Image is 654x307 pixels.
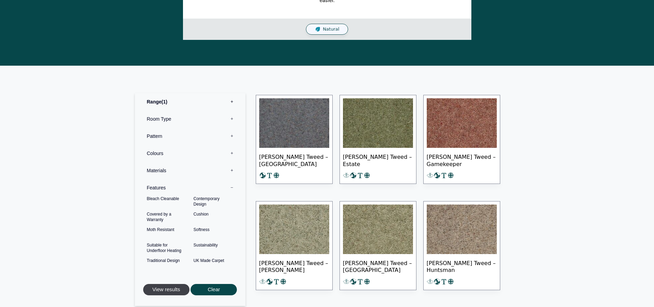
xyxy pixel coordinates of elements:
[427,205,497,254] img: Tomkinson Tweed Huntsman
[140,145,240,162] label: Colours
[256,201,333,290] a: [PERSON_NAME] Tweed – [PERSON_NAME]
[340,201,416,290] a: [PERSON_NAME] Tweed – [GEOGRAPHIC_DATA]
[161,99,167,105] span: 1
[427,148,497,172] span: [PERSON_NAME] Tweed – Gamekeeper
[427,254,497,278] span: [PERSON_NAME] Tweed – Huntsman
[343,148,413,172] span: [PERSON_NAME] Tweed – Estate
[140,93,240,110] label: Range
[191,284,237,295] button: Clear
[343,254,413,278] span: [PERSON_NAME] Tweed – [GEOGRAPHIC_DATA]
[140,179,240,196] label: Features
[323,26,339,32] span: Natural
[259,148,329,172] span: [PERSON_NAME] Tweed – [GEOGRAPHIC_DATA]
[256,95,333,184] a: [PERSON_NAME] Tweed – [GEOGRAPHIC_DATA]
[343,98,413,148] img: Tomkinson Tweed Estate
[140,162,240,179] label: Materials
[340,95,416,184] a: [PERSON_NAME] Tweed – Estate
[423,201,500,290] a: [PERSON_NAME] Tweed – Huntsman
[259,254,329,278] span: [PERSON_NAME] Tweed – [PERSON_NAME]
[343,205,413,254] img: Tomkinson Tweed Highland
[140,128,240,145] label: Pattern
[143,284,190,295] button: View results
[140,110,240,128] label: Room Type
[423,95,500,184] a: [PERSON_NAME] Tweed – Gamekeeper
